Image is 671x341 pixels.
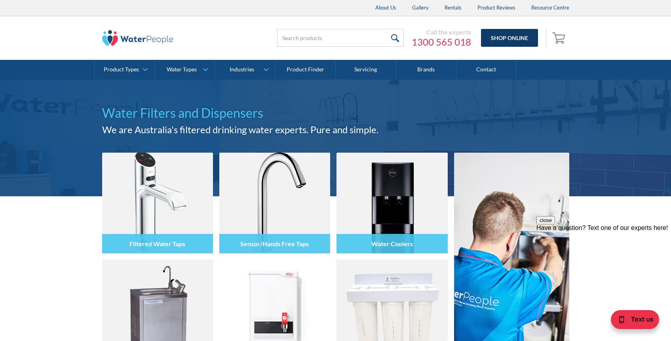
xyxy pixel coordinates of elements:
iframe: podium webchat widget bubble [592,301,671,341]
a: Industries [215,60,275,80]
img: Sensor/Hands Free Taps [219,153,330,253]
img: Filtered Water Taps [102,153,213,253]
a: 1300 565 018 [412,36,471,48]
img: shopping cart [552,31,567,44]
a: Servicing [336,60,396,80]
iframe: podium webchat widget prompt [536,216,671,311]
h4: Sensor/Hands Free Taps [240,240,309,247]
a: Shop Online [481,29,538,47]
div: Product Types [104,66,139,73]
input: Search products [277,29,404,47]
a: Product Finder [276,60,336,80]
a: Product Types [95,60,154,80]
a: Contact [456,60,517,80]
a: Water Types [155,60,215,80]
div: Industries [230,66,254,73]
a: Open empty cart [550,29,569,48]
a: Brands [396,60,456,80]
div: Water Types [167,66,197,73]
h4: Filtered Water Taps [129,240,185,247]
img: Water Coolers [336,153,447,253]
img: The Water People [102,30,173,46]
h4: Water Coolers [371,240,413,247]
div: Call the experts [412,28,471,36]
